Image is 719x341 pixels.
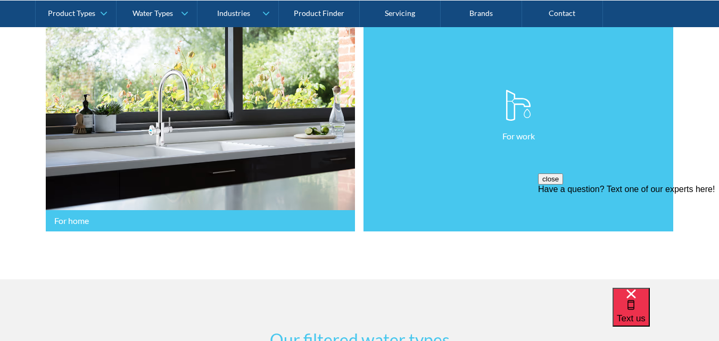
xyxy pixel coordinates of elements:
[217,9,250,18] div: Industries
[538,173,719,301] iframe: podium webchat widget prompt
[48,9,95,18] div: Product Types
[502,130,535,143] p: For work
[133,9,173,18] div: Water Types
[613,288,719,341] iframe: podium webchat widget bubble
[363,1,673,232] a: For work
